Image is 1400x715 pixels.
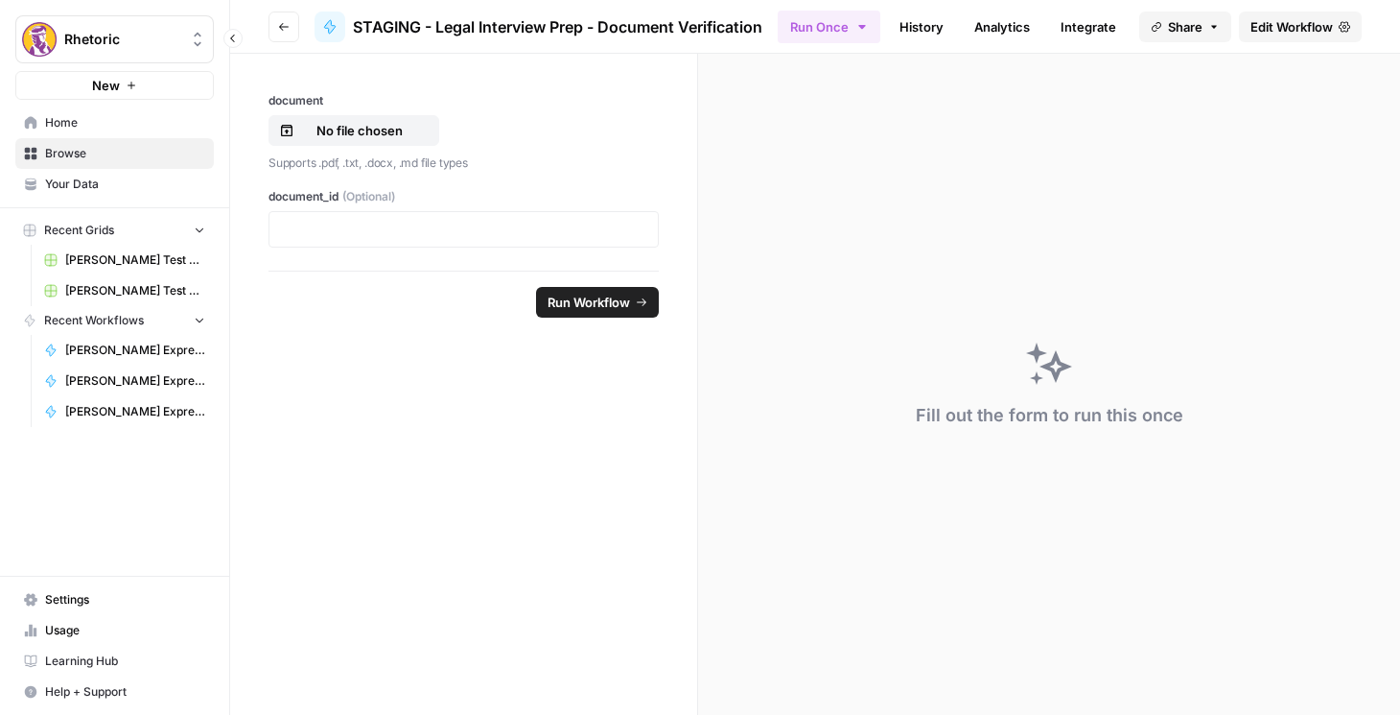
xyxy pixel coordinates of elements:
span: [PERSON_NAME] Test Workflow - SERP Overview Grid [65,282,205,299]
button: Recent Grids [15,216,214,245]
span: Settings [45,591,205,608]
span: Recent Grids [44,222,114,239]
button: Run Once [778,11,880,43]
a: Home [15,107,214,138]
span: Browse [45,145,205,162]
a: STAGING - Legal Interview Prep - Document Verification [315,12,762,42]
a: Integrate [1049,12,1128,42]
span: [PERSON_NAME] Expression Conversion Tool [65,342,205,359]
span: Learning Hub [45,653,205,670]
a: [PERSON_NAME] Test Workflow - Copilot Example Grid [35,245,214,275]
a: [PERSON_NAME] Expression Conversion Tool [35,335,214,366]
a: History [888,12,955,42]
span: Rhetoric [64,30,180,49]
span: Edit Workflow [1250,17,1333,36]
button: No file chosen [268,115,439,146]
a: [PERSON_NAME] Expression Conversion Tool v2 [35,396,214,427]
label: document_id [268,188,659,205]
label: document [268,92,659,109]
span: [PERSON_NAME] Test Workflow - Copilot Example Grid [65,251,205,269]
a: Learning Hub [15,646,214,677]
a: Analytics [963,12,1041,42]
span: STAGING - Legal Interview Prep - Document Verification [353,15,762,38]
a: Settings [15,584,214,615]
span: Usage [45,622,205,639]
img: Rhetoric Logo [22,22,57,57]
a: Usage [15,615,214,646]
p: Supports .pdf, .txt, .docx, .md file types [268,154,659,173]
span: Help + Support [45,683,205,701]
button: Run Workflow [536,287,659,318]
a: [PERSON_NAME] Test Workflow - SERP Overview Grid [35,275,214,306]
a: Browse [15,138,214,169]
div: Fill out the form to run this once [916,402,1183,429]
span: (Optional) [342,188,395,205]
span: Recent Workflows [44,312,144,329]
p: No file chosen [298,121,421,140]
span: Run Workflow [548,293,630,312]
a: [PERSON_NAME] Expression Conversion Tool v3 [35,366,214,396]
span: Home [45,114,205,131]
button: Share [1139,12,1231,42]
button: Workspace: Rhetoric [15,15,214,63]
span: [PERSON_NAME] Expression Conversion Tool v3 [65,372,205,390]
button: Recent Workflows [15,306,214,335]
button: Help + Support [15,677,214,707]
span: [PERSON_NAME] Expression Conversion Tool v2 [65,403,205,420]
span: Share [1168,17,1202,36]
button: New [15,71,214,100]
span: Your Data [45,176,205,193]
span: New [92,76,120,95]
a: Edit Workflow [1239,12,1362,42]
a: Your Data [15,169,214,200]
